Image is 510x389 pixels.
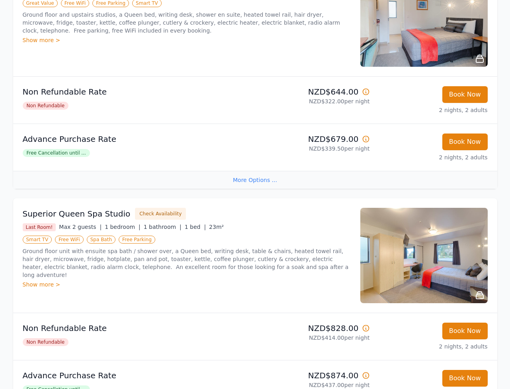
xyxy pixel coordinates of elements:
[59,224,102,230] span: Max 2 guests |
[23,247,351,279] p: Ground floor unit with ensuite spa bath / shower over, a Queen bed, writing desk, table & chairs,...
[135,208,186,220] button: Check Availability
[55,236,84,244] span: Free WiFi
[376,106,488,114] p: 2 nights, 2 adults
[105,224,141,230] span: 1 bedroom |
[87,236,115,244] span: Spa Bath
[23,370,252,381] p: Advance Purchase Rate
[23,338,69,346] span: Non Refundable
[258,323,370,334] p: NZD$828.00
[209,224,224,230] span: 23m²
[258,370,370,381] p: NZD$874.00
[442,134,488,150] button: Book Now
[185,224,206,230] span: 1 bed |
[23,281,351,288] div: Show more >
[442,370,488,387] button: Book Now
[258,334,370,342] p: NZD$414.00 per night
[23,134,252,145] p: Advance Purchase Rate
[23,223,56,231] span: Last Room!
[258,381,370,389] p: NZD$437.00 per night
[258,97,370,105] p: NZD$322.00 per night
[119,236,155,244] span: Free Parking
[23,86,252,97] p: Non Refundable Rate
[258,86,370,97] p: NZD$644.00
[23,11,351,35] p: Ground floor and upstairs studios, a Queen bed, writing desk, shower en suite, heated towel rail,...
[13,171,497,189] div: More Options ...
[23,208,131,219] h3: Superior Queen Spa Studio
[376,343,488,350] p: 2 nights, 2 adults
[144,224,182,230] span: 1 bathroom |
[23,36,351,44] div: Show more >
[23,236,52,244] span: Smart TV
[23,149,90,157] span: Free Cancellation until ...
[442,86,488,103] button: Book Now
[258,145,370,153] p: NZD$339.50 per night
[23,323,252,334] p: Non Refundable Rate
[23,102,69,110] span: Non Refundable
[258,134,370,145] p: NZD$679.00
[442,323,488,339] button: Book Now
[376,153,488,161] p: 2 nights, 2 adults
